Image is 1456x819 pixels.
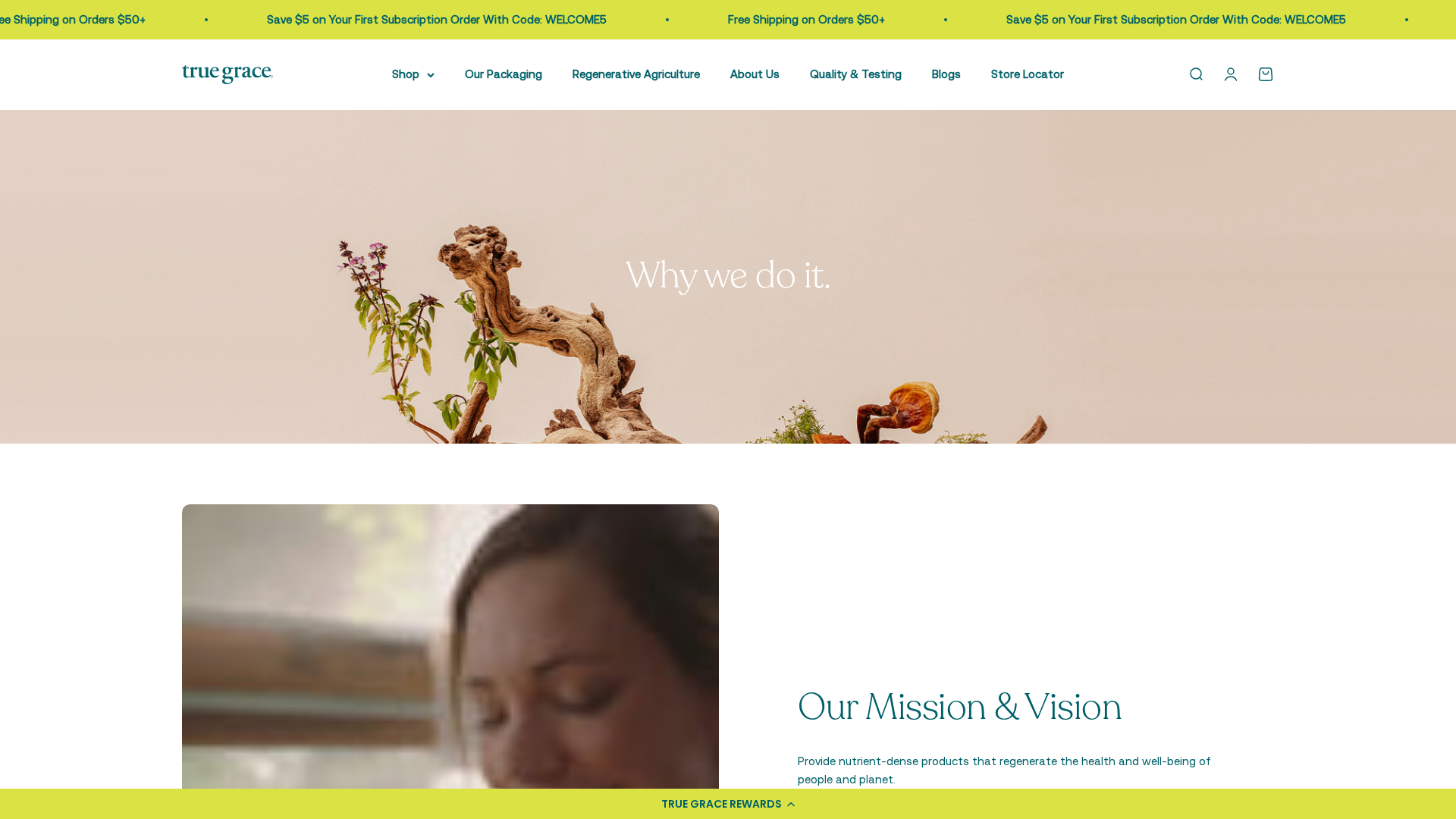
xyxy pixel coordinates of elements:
[998,11,1338,29] p: Save $5 on Your First Subscription Order With Code: WELCOME5
[626,251,831,300] split-lines: Why we do it.
[573,67,700,80] a: Regenerative Agriculture
[798,752,1213,789] p: Provide nutrient-dense products that regenerate the health and well-being of people and planet.
[259,11,598,29] p: Save $5 on Your First Subscription Order With Code: WELCOME5
[392,65,435,83] summary: Shop
[932,67,961,80] a: Blogs
[810,67,902,80] a: Quality & Testing
[991,67,1064,80] a: Store Locator
[730,67,780,80] a: About Us
[465,67,542,80] a: Our Packaging
[720,13,877,26] a: Free Shipping on Orders $50+
[661,796,782,812] div: TRUE GRACE REWARDS
[798,688,1213,728] p: Our Mission & Vision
